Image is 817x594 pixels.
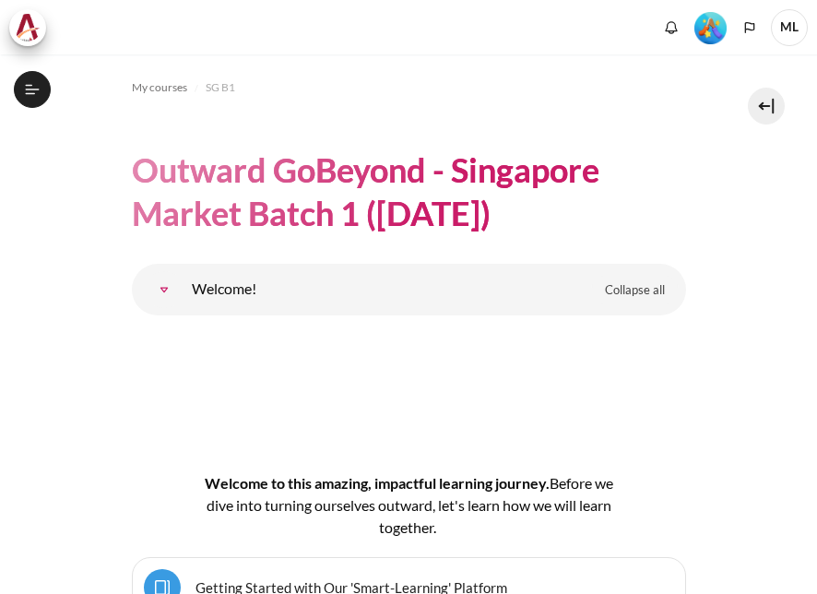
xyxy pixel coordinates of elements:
nav: Navigation bar [132,73,686,102]
span: ML [771,9,808,46]
a: Welcome! [146,271,183,308]
a: My courses [132,77,187,99]
a: Level #5 [687,10,734,44]
span: Collapse all [605,281,665,300]
a: SG B1 [206,77,235,99]
span: B [550,474,559,492]
h4: Welcome to this amazing, impactful learning journey. [191,472,627,539]
h1: Outward GoBeyond - Singapore Market Batch 1 ([DATE]) [132,148,686,235]
a: Architeck Architeck [9,9,55,46]
a: User menu [771,9,808,46]
a: Collapse all [591,275,679,306]
span: My courses [132,79,187,96]
div: Show notification window with no new notifications [657,14,685,42]
span: SG B1 [206,79,235,96]
button: Languages [736,14,764,42]
span: efore we dive into turning ourselves outward, let's learn how we will learn together. [207,474,613,536]
img: Architeck [15,14,41,42]
img: Level #5 [694,12,727,44]
div: Level #5 [694,10,727,44]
